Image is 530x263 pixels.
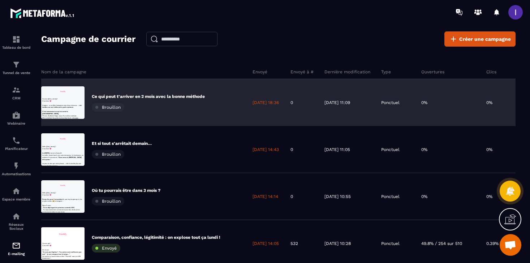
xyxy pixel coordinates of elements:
[102,152,121,157] span: Brouillon
[324,69,370,75] p: Dernière modification
[102,199,121,204] span: Brouillon
[381,194,400,199] p: Ponctuel
[4,76,141,104] p: Bon août, c’est fait pour quoi ? Se reposer, bronzer un peu (ou cramer), manger des glaces…
[444,31,516,47] a: Créer une campagne
[102,246,117,251] span: Envoyé
[324,147,350,152] p: [DATE] 11:05
[4,38,141,60] p: Hello {{first_name}} ! C’est Inès 💗
[290,69,314,75] p: Envoyé à #
[23,91,90,96] strong: ET avancer sur tes projets !
[324,100,350,105] p: [DATE] 11:09
[381,147,400,152] p: Ponctuel
[4,95,141,102] p: 23 ans, étudiante belge, issue d’un milieu modeste.
[486,69,496,75] p: Clics
[92,187,160,193] p: Où tu pourrais être dans 3 mois ?
[4,73,115,86] strong: Tu sais ce qui fait la différence entre celles qui réussissent et celles qui abandonnent ?
[12,35,21,44] img: formation
[2,172,31,176] p: Automatisations
[4,44,141,65] p: Coucou queen ! C'est Inès 💗
[10,7,75,20] img: logo
[4,41,141,48] p: Hello {{first_name}} !
[4,48,141,62] p: C’est Inès 💗
[324,194,351,199] p: [DATE] 10:55
[12,111,21,120] img: automations
[2,147,31,151] p: Planificateur
[4,77,134,90] em: “Vous avez un [MEDICAL_DATA] de la peau.”
[4,60,69,66] strong: Ferme les yeux 5 secondes
[421,100,427,105] p: 0%
[4,69,141,98] p: La veille, j’avais lancé mon auto-entreprise. Le lendemain, un médecin m’a annoncé :
[421,69,444,75] p: Ouvertures
[253,69,267,75] p: Envoyé
[12,212,21,221] img: social-network
[4,88,141,130] p: - Tu sais exactement comment trouver des clients (et ils commencent même à venir à toi). - Tu te ...
[4,73,141,116] p: Je le sais. Vous êtes nombreuses à nous le dire en coaching ou en DM : “J’ai du mal à m’organiser...
[2,197,31,201] p: Espace membre
[253,241,279,246] p: [DATE] 14:05
[12,187,21,195] img: automations
[324,241,351,246] p: [DATE] 10:28
[2,46,31,49] p: Tableau de bord
[290,241,298,246] p: 532
[2,207,31,236] a: social-networksocial-networkRéseaux Sociaux
[11,94,130,100] strong: Il faut être influenceuse pour faire de l’UGC
[92,234,220,240] p: Comparaison, confiance, légitimité : on explose tout ça lundi !
[2,80,31,105] a: formationformationCRM
[4,46,141,60] p: C’est Inès 💗
[4,102,141,110] p: →
[2,121,31,125] p: Webinaire
[4,94,141,102] p: ❌
[4,46,66,52] strong: Coucou {{first_name}},
[486,147,492,152] p: 0%
[4,60,141,81] p: Imagine : tu scrolles Instagram entre deux révisions… et
[290,147,293,152] p: 0
[92,141,152,146] p: Et si tout s’arrêtait demain…
[486,241,522,246] p: 0.39% / 2 sur 510
[4,51,141,72] p: Coucou girl ! C'est Inès 💗
[2,252,31,256] p: E-mailing
[12,241,21,250] img: email
[253,147,279,152] p: [DATE] 14:43
[12,60,21,69] img: formation
[253,194,278,199] p: [DATE] 14:14
[2,55,31,80] a: formationformationTunnel de vente
[9,103,25,109] strong: FAUX
[92,94,205,99] p: Ce qui peut t’arriver en 2 mois avec la bonne méthode
[4,105,140,118] strong: Pas besoin de choisir : tu peux kiffer ton été et continuer à construire ta vie de créatrice.
[381,241,400,246] p: Ponctuel
[4,45,141,73] p: Coucou girl ! C'est Inès 💗
[4,62,28,68] strong: Le [DATE]
[2,96,31,100] p: CRM
[2,236,31,261] a: emailemailE-mailing
[4,62,141,69] p: , ma vie a basculé.
[4,81,141,88] p: Dans 3 mois :
[4,100,141,122] p: Et là, à la moitié du challenge, c’est justement le moment où beaucoup lèvent le pied… Pas toi.
[4,98,141,119] p: Je peux te dire que cette phrase… elle te réveille plus vite qu’un double espresso.
[2,223,31,230] p: Réseaux Sociaux
[4,72,141,115] p: On le sait : Ça tourne en boucle dans ta tête ? Normal, mais ça suffit maintenant !
[2,105,31,131] a: automationsautomationsWebinaire
[500,234,521,256] a: Ouvrir le chat
[253,100,279,105] p: [DATE] 18:36
[4,55,141,69] p: Coucou girl ! C'est Inès 💗
[4,81,89,94] strong: C’est exactement ce qui est arrivé à [GEOGRAPHIC_DATA].
[12,136,21,145] img: scheduler
[421,147,427,152] p: 0%
[12,161,21,170] img: automations
[4,102,141,123] p: Elle enchaînait les petits boulots (fast-food, nettoyage, études par défaut) pour s’en sortir… ma...
[2,181,31,207] a: automationsautomationsEspace membre
[12,86,21,94] img: formation
[4,61,141,86] p: Je t’envoie ce dernier petit mail express pour casser quelques idées reçues avant qu’on referme l...
[459,35,511,43] span: Créer une campagne
[381,100,400,105] p: Ponctuel
[4,72,141,100] p: C’est pas le talent, ni la chance. C’est juste :
[2,131,31,156] a: schedulerschedulerPlanificateur
[4,38,141,46] p: Coucou {{first_name}}!
[486,194,492,199] p: 0%
[486,100,492,105] p: 0%
[2,156,31,181] a: automationsautomationsAutomatisations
